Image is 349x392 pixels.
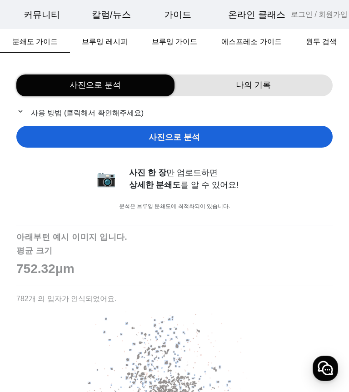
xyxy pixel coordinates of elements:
[129,168,166,177] b: 사진 한 장
[84,202,265,210] p: 분석은 브루잉 분쇄도에 최적화되어 있습니다.
[82,38,127,45] span: 브루잉 레시피
[291,9,348,20] a: 로그인 / 회원가입
[12,38,58,45] span: 분쇄도 가이드
[16,233,333,243] p: 아래부턴 예시 이미지 입니다.
[16,107,27,115] mat-icon: expand_more
[83,302,94,309] span: 대화
[60,288,117,311] a: 대화
[70,79,121,91] span: 사진으로 분석
[140,302,151,309] span: 설정
[152,38,197,45] span: 브루잉 가이드
[85,2,138,27] a: 칼럼/뉴스
[29,302,34,309] span: 홈
[16,246,333,256] p: 평균 크기
[129,167,265,191] div: 만 업로드하면 를 알 수 있어요!
[221,2,293,27] a: 온라인 클래스
[236,79,271,91] span: 나의 기록
[96,169,116,187] span: 📷
[3,288,60,311] a: 홈
[16,107,333,119] p: 사용 방법 (클릭해서 확인해주세요)
[16,259,333,278] p: 752.32μm
[117,288,174,311] a: 설정
[129,180,180,189] b: 상세한 분쇄도
[16,293,333,304] p: 782개 의 입자가 인식되었어요.
[16,2,67,27] a: 커뮤니티
[157,2,199,27] a: 가이드
[221,38,281,45] span: 에스프레소 가이드
[306,38,337,45] span: 원두 검색
[149,131,200,144] span: 사진으로 분석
